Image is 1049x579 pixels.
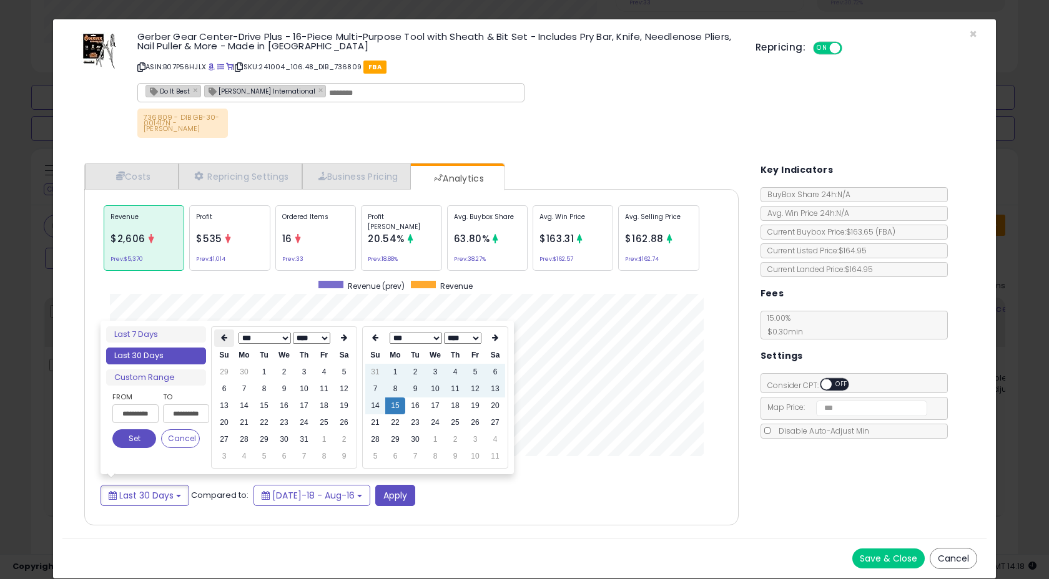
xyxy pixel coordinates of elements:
[314,448,334,465] td: 8
[314,347,334,364] th: Fr
[217,62,224,72] a: All offer listings
[294,397,314,414] td: 17
[365,431,385,448] td: 28
[485,431,505,448] td: 4
[539,257,573,261] small: Prev: $162.57
[445,448,465,465] td: 9
[137,57,737,77] p: ASIN: B07P56HJLX | SKU: 241004_106.48_DIB_736809
[368,212,435,231] p: Profit [PERSON_NAME]
[385,431,405,448] td: 29
[969,25,977,43] span: ×
[85,163,179,189] a: Costs
[405,397,425,414] td: 16
[465,364,485,381] td: 5
[539,212,606,231] p: Avg. Win Price
[274,431,294,448] td: 30
[445,397,465,414] td: 18
[454,232,490,245] span: 63.80%
[761,286,784,301] h5: Fees
[930,548,977,569] button: Cancel
[445,381,465,397] td: 11
[625,257,659,261] small: Prev: $162.74
[314,364,334,381] td: 4
[485,364,505,381] td: 6
[196,212,263,231] p: Profit
[314,414,334,431] td: 25
[214,381,234,397] td: 6
[761,189,850,200] span: BuyBox Share 24h: N/A
[761,348,803,364] h5: Settings
[761,264,873,275] span: Current Landed Price: $164.95
[405,347,425,364] th: Tu
[425,414,445,431] td: 24
[465,397,485,414] td: 19
[485,448,505,465] td: 11
[214,431,234,448] td: 27
[425,364,445,381] td: 3
[334,431,354,448] td: 2
[425,381,445,397] td: 10
[214,414,234,431] td: 20
[875,226,895,237] span: ( FBA )
[454,212,521,231] p: Avg. Buybox Share
[772,426,869,436] span: Disable Auto-Adjust Min
[294,448,314,465] td: 7
[214,448,234,465] td: 3
[425,431,445,448] td: 1
[440,281,473,291] span: Revenue
[226,62,233,72] a: Your listing only
[274,448,294,465] td: 6
[465,431,485,448] td: 3
[405,414,425,431] td: 23
[385,397,405,414] td: 15
[485,381,505,397] td: 13
[294,431,314,448] td: 31
[385,414,405,431] td: 22
[334,448,354,465] td: 9
[425,347,445,364] th: We
[375,485,415,506] button: Apply
[334,397,354,414] td: 19
[314,381,334,397] td: 11
[485,414,505,431] td: 27
[761,208,849,218] span: Avg. Win Price 24h: N/A
[274,381,294,397] td: 9
[756,42,805,52] h5: Repricing:
[205,85,315,96] span: [PERSON_NAME] International
[191,489,249,500] span: Compared to:
[272,489,355,502] span: [DATE]-18 - Aug-16
[254,431,274,448] td: 29
[106,369,206,386] li: Custom Range
[282,212,349,231] p: Ordered Items
[254,397,274,414] td: 15
[365,397,385,414] td: 14
[254,347,274,364] th: Tu
[318,84,326,95] a: ×
[405,381,425,397] td: 9
[314,397,334,414] td: 18
[348,281,405,291] span: Revenue (prev)
[425,397,445,414] td: 17
[840,43,860,54] span: OFF
[112,391,156,403] label: From
[254,364,274,381] td: 1
[761,326,803,337] span: $0.30 min
[214,364,234,381] td: 29
[465,448,485,465] td: 10
[196,232,222,245] span: $535
[294,381,314,397] td: 10
[334,364,354,381] td: 5
[314,431,334,448] td: 1
[465,381,485,397] td: 12
[365,414,385,431] td: 21
[254,381,274,397] td: 8
[761,380,865,391] span: Consider CPT:
[234,364,254,381] td: 30
[111,212,177,231] p: Revenue
[846,226,895,237] span: $163.65
[111,257,143,261] small: Prev: $5,370
[234,431,254,448] td: 28
[385,448,405,465] td: 6
[81,32,119,69] img: 41pV30qrSoL._SL60_.jpg
[294,414,314,431] td: 24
